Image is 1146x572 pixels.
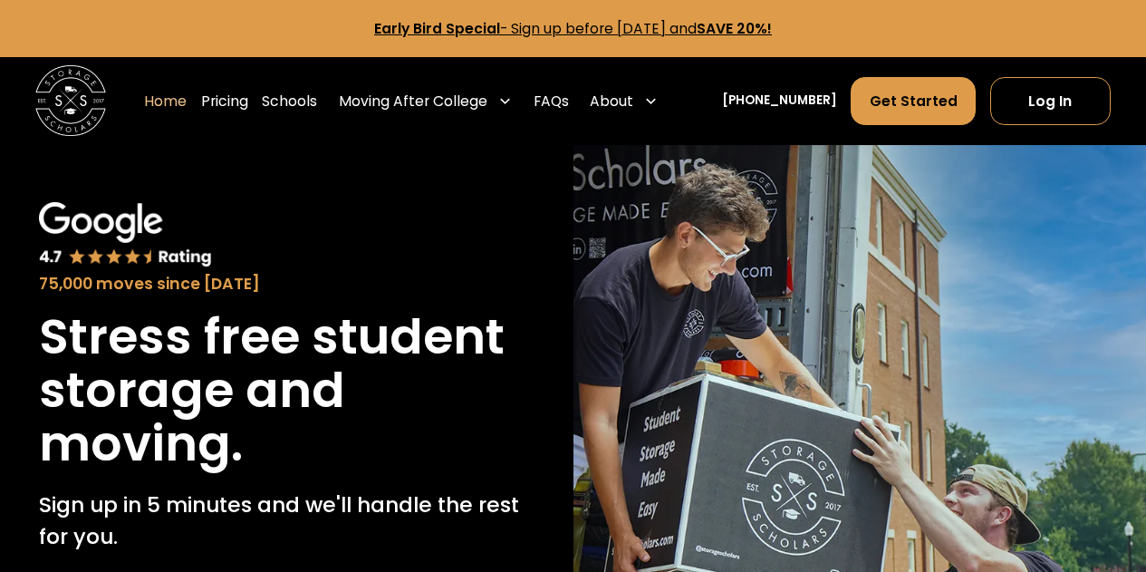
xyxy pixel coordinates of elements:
[39,272,534,296] div: 75,000 moves since [DATE]
[722,92,837,111] a: [PHONE_NUMBER]
[201,76,248,126] a: Pricing
[35,65,106,136] img: Storage Scholars main logo
[697,19,772,38] strong: SAVE 20%!
[583,76,665,126] div: About
[144,76,187,126] a: Home
[39,310,534,470] h1: Stress free student storage and moving.
[851,77,976,125] a: Get Started
[590,91,633,111] div: About
[534,76,569,126] a: FAQs
[374,19,500,38] strong: Early Bird Special
[332,76,519,126] div: Moving After College
[39,489,534,552] p: Sign up in 5 minutes and we'll handle the rest for you.
[39,202,213,268] img: Google 4.7 star rating
[990,77,1111,125] a: Log In
[339,91,487,111] div: Moving After College
[374,19,772,38] a: Early Bird Special- Sign up before [DATE] andSAVE 20%!
[262,76,317,126] a: Schools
